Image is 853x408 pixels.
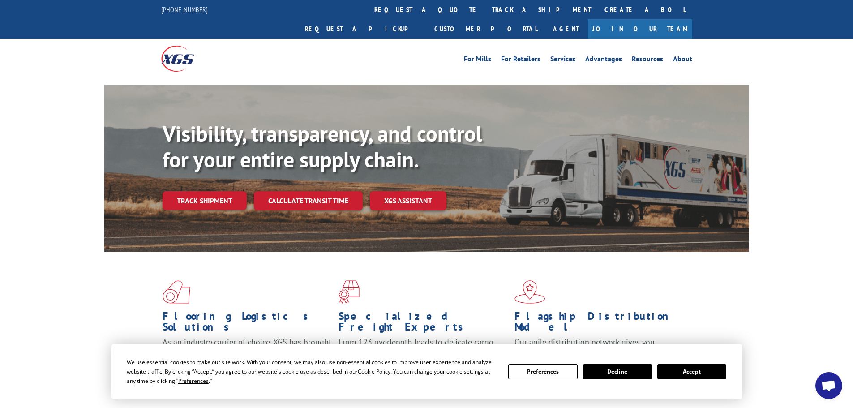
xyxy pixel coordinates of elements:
[163,337,331,369] span: As an industry carrier of choice, XGS has brought innovation and dedication to flooring logistics...
[163,311,332,337] h1: Flooring Logistics Solutions
[428,19,544,39] a: Customer Portal
[161,5,208,14] a: [PHONE_NUMBER]
[657,364,726,379] button: Accept
[127,357,497,386] div: We use essential cookies to make our site work. With your consent, we may also use non-essential ...
[815,372,842,399] div: Open chat
[339,280,360,304] img: xgs-icon-focused-on-flooring-red
[514,311,684,337] h1: Flagship Distribution Model
[163,191,247,210] a: Track shipment
[514,280,545,304] img: xgs-icon-flagship-distribution-model-red
[673,56,692,65] a: About
[358,368,390,375] span: Cookie Policy
[163,120,482,173] b: Visibility, transparency, and control for your entire supply chain.
[163,280,190,304] img: xgs-icon-total-supply-chain-intelligence-red
[254,191,363,210] a: Calculate transit time
[588,19,692,39] a: Join Our Team
[339,337,508,377] p: From 123 overlength loads to delicate cargo, our experienced staff knows the best way to move you...
[178,377,209,385] span: Preferences
[550,56,575,65] a: Services
[544,19,588,39] a: Agent
[464,56,491,65] a: For Mills
[508,364,577,379] button: Preferences
[585,56,622,65] a: Advantages
[501,56,540,65] a: For Retailers
[339,311,508,337] h1: Specialized Freight Experts
[111,344,742,399] div: Cookie Consent Prompt
[514,337,679,358] span: Our agile distribution network gives you nationwide inventory management on demand.
[583,364,652,379] button: Decline
[370,191,446,210] a: XGS ASSISTANT
[632,56,663,65] a: Resources
[298,19,428,39] a: Request a pickup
